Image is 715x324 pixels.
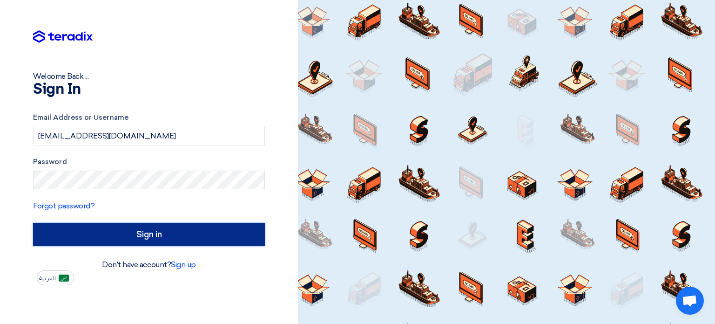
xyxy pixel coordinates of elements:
button: العربية [37,270,74,285]
div: Don't have account? [33,259,265,270]
label: Password [33,157,265,167]
label: Email Address or Username [33,112,265,123]
span: العربية [39,275,56,282]
img: ar-AR.png [59,275,69,282]
a: Forgot password? [33,201,94,210]
input: Enter your business email or username [33,127,265,145]
h1: Sign In [33,82,265,97]
div: Welcome Back ... [33,71,265,82]
a: Sign up [171,260,196,269]
input: Sign in [33,223,265,246]
div: Open chat [676,287,704,315]
img: Teradix logo [33,30,93,43]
